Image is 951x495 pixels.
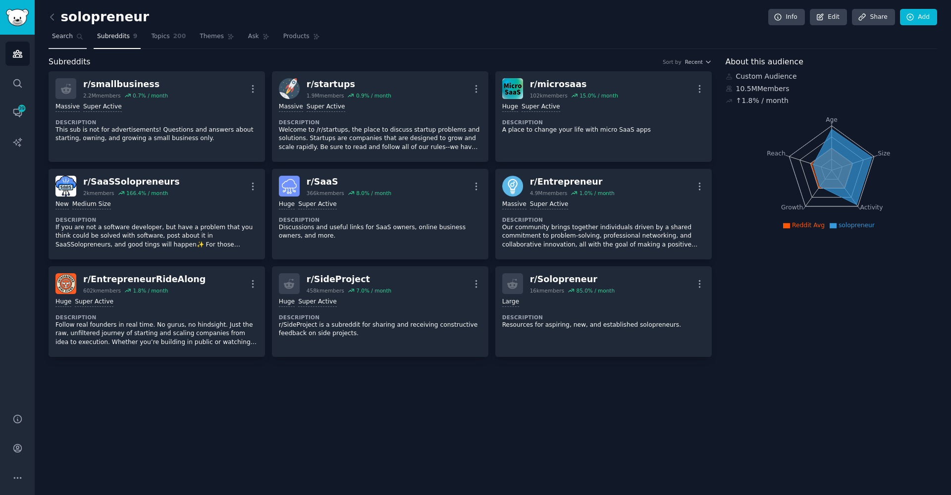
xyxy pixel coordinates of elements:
p: Follow real founders in real time. No gurus, no hindsight. Just the raw, unfiltered journey of st... [55,321,258,347]
p: Our community brings together individuals driven by a shared commitment to problem-solving, profe... [502,223,705,249]
span: Products [283,32,310,41]
div: 0.7 % / month [133,92,168,99]
dt: Description [502,314,705,321]
img: SaaS [279,176,300,197]
img: microsaas [502,78,523,99]
span: solopreneur [839,222,875,229]
tspan: Growth [781,204,803,211]
a: Subreddits9 [94,29,141,49]
p: A place to change your life with micro SaaS apps [502,126,705,135]
div: r/ Entrepreneur [530,176,615,188]
div: 8.0 % / month [356,190,391,197]
p: Discussions and useful links for SaaS owners, online business owners, and more. [279,223,481,241]
p: r/SideProject is a subreddit for sharing and receiving constructive feedback on side projects. [279,321,481,338]
span: Topics [151,32,169,41]
div: Huge [502,102,518,112]
div: Large [502,297,519,307]
img: SaaSSolopreneurs [55,176,76,197]
a: Topics200 [148,29,189,49]
span: 200 [173,32,186,41]
a: Ask [245,29,273,49]
a: SaaSr/SaaS366kmembers8.0% / monthHugeSuper ActiveDescriptionDiscussions and useful links for SaaS... [272,169,488,259]
img: EntrepreneurRideAlong [55,273,76,294]
div: 15.0 % / month [580,92,618,99]
dt: Description [279,216,481,223]
div: r/ SaaSSolopreneurs [83,176,180,188]
dt: Description [279,314,481,321]
a: Entrepreneurr/Entrepreneur4.9Mmembers1.0% / monthMassiveSuper ActiveDescriptionOur community brin... [495,169,712,259]
div: r/ startups [307,78,391,91]
button: Recent [685,58,712,65]
span: Search [52,32,73,41]
div: ↑ 1.8 % / month [736,96,789,106]
div: 0.9 % / month [356,92,391,99]
img: startups [279,78,300,99]
a: Info [768,9,805,26]
a: Add [900,9,937,26]
span: 39 [17,105,26,112]
dt: Description [502,216,705,223]
div: 1.9M members [307,92,344,99]
div: 1.0 % / month [580,190,615,197]
div: Super Active [298,297,337,307]
a: microsaasr/microsaas102kmembers15.0% / monthHugeSuper ActiveDescriptionA place to change your lif... [495,71,712,162]
tspan: Activity [860,204,883,211]
div: 10.5M Members [726,84,938,94]
div: Massive [55,102,80,112]
div: Super Active [75,297,113,307]
span: Subreddits [49,56,91,68]
div: Super Active [298,200,337,209]
a: 39 [5,100,30,125]
div: Custom Audience [726,71,938,82]
span: Recent [685,58,703,65]
div: 458k members [307,287,344,294]
div: 602k members [83,287,121,294]
p: Welcome to /r/startups, the place to discuss startup problems and solutions. Startups are compani... [279,126,481,152]
span: About this audience [726,56,803,68]
div: Super Active [83,102,122,112]
a: r/Solopreneur16kmembers85.0% / monthLargeDescriptionResources for aspiring, new, and established ... [495,266,712,357]
div: r/ Solopreneur [530,273,615,286]
p: If you are not a software developer, but have a problem that you think could be solved with softw... [55,223,258,249]
a: r/SideProject458kmembers7.0% / monthHugeSuper ActiveDescriptionr/SideProject is a subreddit for s... [272,266,488,357]
a: r/smallbusiness2.2Mmembers0.7% / monthMassiveSuper ActiveDescriptionThis sub is not for advertise... [49,71,265,162]
span: Subreddits [97,32,130,41]
a: SaaSSolopreneursr/SaaSSolopreneurs2kmembers166.4% / monthNewMedium SizeDescriptionIf you are not ... [49,169,265,259]
div: r/ EntrepreneurRideAlong [83,273,206,286]
div: Sort by [663,58,682,65]
img: GummySearch logo [6,9,29,26]
div: 2k members [83,190,114,197]
dt: Description [502,119,705,126]
span: Reddit Avg [792,222,825,229]
a: Edit [810,9,847,26]
a: startupsr/startups1.9Mmembers0.9% / monthMassiveSuper ActiveDescriptionWelcome to /r/startups, th... [272,71,488,162]
div: 2.2M members [83,92,121,99]
div: 4.9M members [530,190,568,197]
dt: Description [55,216,258,223]
a: Search [49,29,87,49]
div: 166.4 % / month [126,190,168,197]
a: Products [280,29,323,49]
img: Entrepreneur [502,176,523,197]
div: Massive [502,200,527,209]
div: Super Active [522,102,560,112]
p: This sub is not for advertisements! Questions and answers about starting, owning, and growing a s... [55,126,258,143]
span: Themes [200,32,224,41]
div: r/ SideProject [307,273,391,286]
p: Resources for aspiring, new, and established solopreneurs. [502,321,705,330]
a: Themes [196,29,238,49]
span: 9 [133,32,138,41]
div: 16k members [530,287,564,294]
div: 85.0 % / month [576,287,615,294]
div: 1.8 % / month [133,287,168,294]
div: r/ smallbusiness [83,78,168,91]
div: Huge [279,200,295,209]
div: Huge [55,297,71,307]
a: Share [852,9,895,26]
dt: Description [279,119,481,126]
div: 102k members [530,92,568,99]
tspan: Reach [767,149,786,156]
div: New [55,200,69,209]
tspan: Size [878,149,890,156]
div: 7.0 % / month [356,287,391,294]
